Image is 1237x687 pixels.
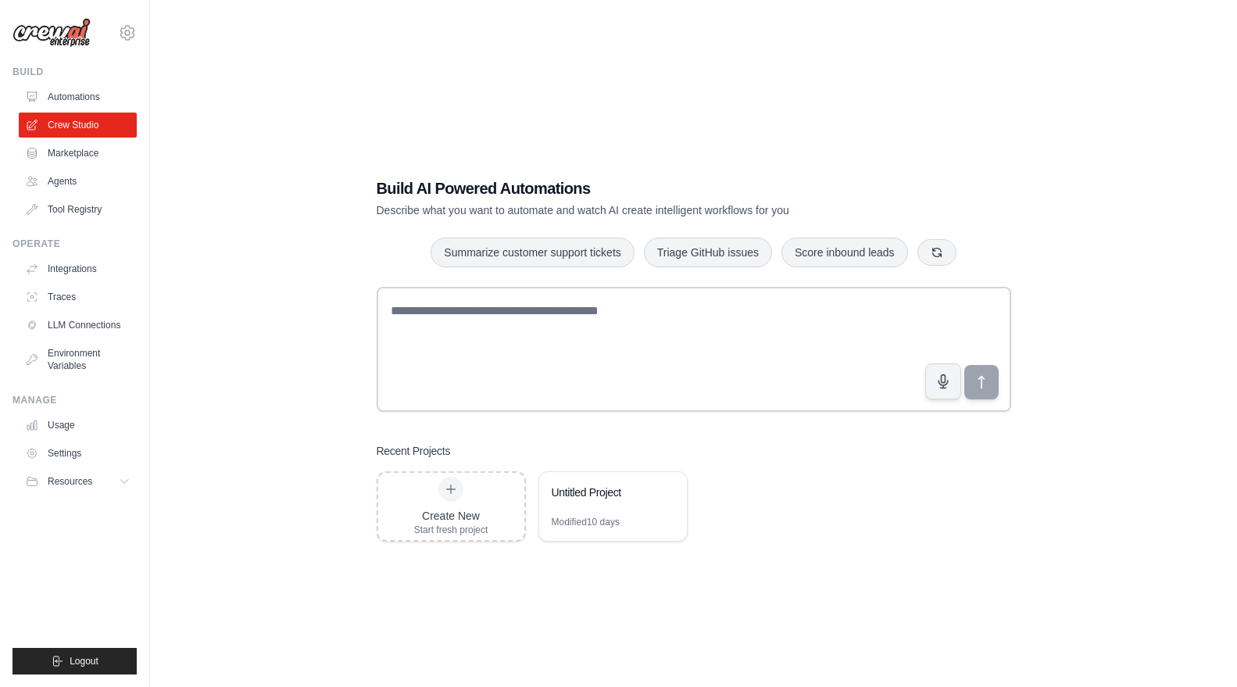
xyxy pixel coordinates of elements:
button: Resources [19,469,137,494]
a: Tool Registry [19,197,137,222]
a: Integrations [19,256,137,281]
a: Traces [19,284,137,310]
a: Crew Studio [19,113,137,138]
button: Triage GitHub issues [644,238,772,267]
button: Logout [13,648,137,674]
a: Marketplace [19,141,137,166]
button: Score inbound leads [781,238,908,267]
a: Usage [19,413,137,438]
div: Start fresh project [414,524,488,536]
div: Untitled Project [552,485,659,500]
img: Logo [13,18,91,48]
button: Summarize customer support tickets [431,238,634,267]
div: Operate [13,238,137,250]
h3: Recent Projects [377,443,451,459]
a: Settings [19,441,137,466]
span: Resources [48,475,92,488]
span: Logout [70,655,98,667]
div: Create New [414,508,488,524]
div: Build [13,66,137,78]
a: Environment Variables [19,341,137,378]
a: Agents [19,169,137,194]
p: Describe what you want to automate and watch AI create intelligent workflows for you [377,202,902,218]
h1: Build AI Powered Automations [377,177,902,199]
button: Get new suggestions [917,239,956,266]
button: Click to speak your automation idea [925,363,961,399]
div: Modified 10 days [552,516,620,528]
a: LLM Connections [19,313,137,338]
div: Manage [13,394,137,406]
a: Automations [19,84,137,109]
